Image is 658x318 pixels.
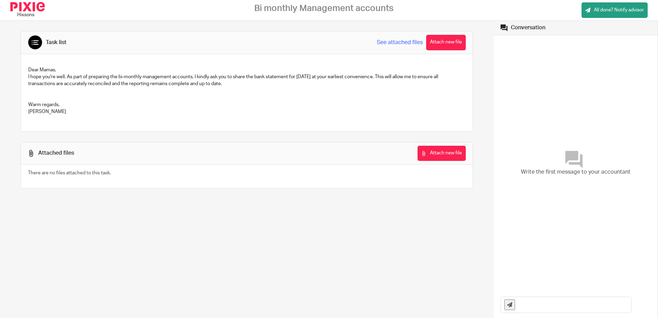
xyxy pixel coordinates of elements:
div: Conversation [511,24,545,31]
a: See attached files [377,39,423,47]
div: Attached files [38,150,74,157]
span: There are no files attached to this task. [28,171,111,175]
span: All done? Notify advisor [594,7,644,13]
p: [PERSON_NAME] [28,108,465,115]
div: Hixsons [17,11,34,18]
button: Attach new file [426,35,466,50]
p: Warm regards, [28,101,465,108]
p: Dear Mamas, [28,66,465,73]
button: Attach new file [418,146,466,161]
h2: Bi monthly Management accounts [254,3,394,14]
span: Write the first message to your accountant [521,168,630,176]
div: Task list [46,39,66,46]
a: All done? Notify advisor [582,2,648,18]
div: Hixsons [10,2,67,18]
p: I hope you're well. As part of preparing the bi-monthly management accounts, I kindly ask you to ... [28,73,465,88]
